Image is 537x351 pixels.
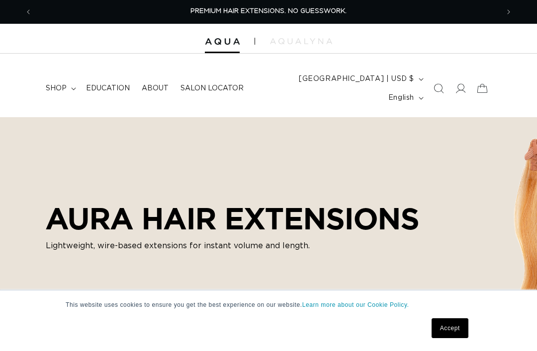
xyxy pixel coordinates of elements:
button: [GEOGRAPHIC_DATA] | USD $ [293,70,428,88]
summary: shop [40,78,80,99]
button: Previous announcement [17,2,39,21]
a: About [136,78,175,99]
a: Accept [432,318,468,338]
a: Learn more about our Cookie Policy. [302,301,409,308]
span: Salon Locator [180,84,244,93]
span: Education [86,84,130,93]
a: Salon Locator [175,78,250,99]
span: shop [46,84,67,93]
button: Next announcement [498,2,520,21]
button: English [382,88,428,107]
span: About [142,84,169,93]
img: aqualyna.com [270,38,332,44]
span: English [388,93,414,103]
p: Lightweight, wire-based extensions for instant volume and length. [46,240,419,252]
img: Aqua Hair Extensions [205,38,240,45]
summary: Search [428,77,449,99]
a: Education [80,78,136,99]
h2: AURA HAIR EXTENSIONS [46,201,419,236]
span: PREMIUM HAIR EXTENSIONS. NO GUESSWORK. [190,8,347,14]
span: [GEOGRAPHIC_DATA] | USD $ [299,74,414,84]
p: This website uses cookies to ensure you get the best experience on our website. [66,300,471,309]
